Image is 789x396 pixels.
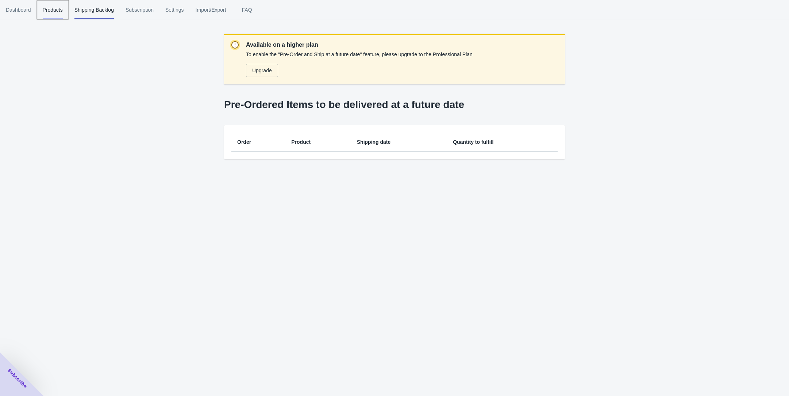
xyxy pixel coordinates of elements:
button: Upgrade [246,64,278,77]
span: Product [291,139,311,145]
span: Quantity to fulfill [453,139,493,145]
span: Subscription [126,0,154,19]
span: Shipping Backlog [74,0,114,19]
span: Import/Export [196,0,226,19]
span: Upgrade [252,68,272,73]
p: Available on a higher plan [246,41,473,49]
span: Settings [165,0,184,19]
span: Order [237,139,251,145]
span: Shipping date [357,139,391,145]
p: Pre-Ordered Items to be delivered at a future date [224,99,565,111]
span: Dashboard [6,0,31,19]
span: Subscribe [7,368,28,389]
span: Products [43,0,63,19]
p: To enable the "Pre-Order and Ship at a future date" feature, please upgrade to the Professional Plan [246,51,473,58]
span: FAQ [238,0,256,19]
